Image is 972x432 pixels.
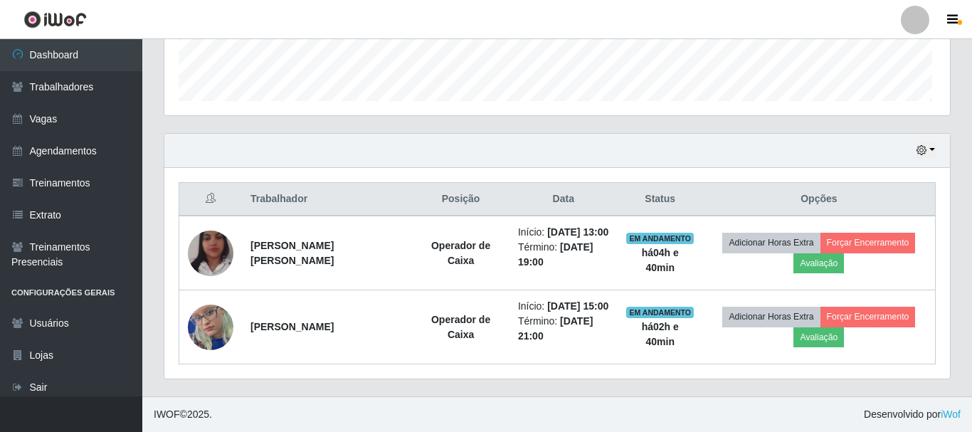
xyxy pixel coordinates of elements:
strong: Operador de Caixa [431,240,490,266]
li: Início: [518,299,609,314]
button: Forçar Encerramento [820,307,916,327]
th: Posição [412,183,509,216]
button: Adicionar Horas Extra [722,307,820,327]
time: [DATE] 15:00 [547,300,608,312]
span: Desenvolvido por [864,407,961,422]
strong: há 02 h e 40 min [642,321,679,347]
span: EM ANDAMENTO [626,307,694,318]
span: IWOF [154,409,180,420]
li: Término: [518,240,609,270]
strong: Operador de Caixa [431,314,490,340]
strong: [PERSON_NAME] [PERSON_NAME] [250,240,334,266]
button: Adicionar Horas Extra [722,233,820,253]
th: Trabalhador [242,183,412,216]
button: Avaliação [793,253,844,273]
th: Data [509,183,618,216]
a: iWof [941,409,961,420]
img: 1751983105280.jpeg [188,278,233,376]
img: CoreUI Logo [23,11,87,28]
strong: há 04 h e 40 min [642,247,679,273]
button: Forçar Encerramento [820,233,916,253]
img: 1679715378616.jpeg [188,213,233,294]
th: Status [618,183,703,216]
th: Opções [703,183,936,216]
strong: [PERSON_NAME] [250,321,334,332]
li: Início: [518,225,609,240]
li: Término: [518,314,609,344]
span: © 2025 . [154,407,212,422]
button: Avaliação [793,327,844,347]
span: EM ANDAMENTO [626,233,694,244]
time: [DATE] 13:00 [547,226,608,238]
